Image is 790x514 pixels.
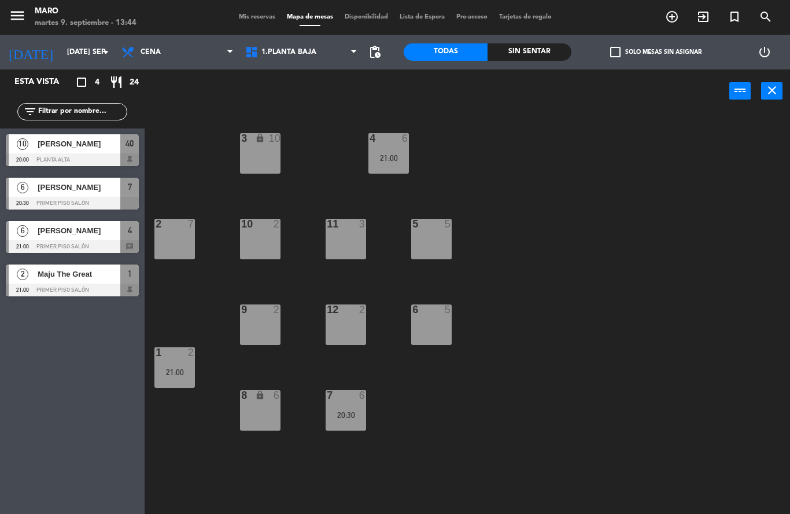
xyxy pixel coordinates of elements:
[9,7,26,24] i: menu
[38,225,120,237] span: [PERSON_NAME]
[99,45,113,59] i: arrow_drop_down
[241,133,242,144] div: 3
[128,223,132,237] span: 4
[128,267,132,281] span: 1
[758,45,771,59] i: power_settings_new
[281,14,339,20] span: Mapa de mesas
[38,138,120,150] span: [PERSON_NAME]
[610,47,702,57] label: Solo mesas sin asignar
[241,219,242,229] div: 10
[274,390,280,401] div: 6
[445,219,452,229] div: 5
[412,304,413,315] div: 6
[17,225,28,237] span: 6
[688,7,719,27] span: WALK IN
[610,47,621,57] span: check_box_outline_blank
[95,76,99,89] span: 4
[274,304,280,315] div: 2
[729,82,751,100] button: power_input
[451,14,493,20] span: Pre-acceso
[402,133,409,144] div: 6
[359,219,366,229] div: 3
[412,219,413,229] div: 5
[233,14,281,20] span: Mis reservas
[394,14,451,20] span: Lista de Espera
[719,7,750,27] span: Reserva especial
[23,105,37,119] i: filter_list
[274,219,280,229] div: 2
[37,105,127,118] input: Filtrar por nombre...
[241,304,242,315] div: 9
[255,390,265,400] i: lock
[488,43,571,61] div: Sin sentar
[241,390,242,401] div: 8
[130,76,139,89] span: 24
[125,137,134,150] span: 40
[665,10,679,24] i: add_circle_outline
[750,7,781,27] span: BUSCAR
[188,347,195,358] div: 2
[38,181,120,193] span: [PERSON_NAME]
[445,304,452,315] div: 5
[761,82,782,100] button: close
[733,83,747,97] i: power_input
[35,17,136,29] div: martes 9. septiembre - 13:44
[728,10,741,24] i: turned_in_not
[656,7,688,27] span: RESERVAR MESA
[765,83,779,97] i: close
[339,14,394,20] span: Disponibilidad
[696,10,710,24] i: exit_to_app
[493,14,558,20] span: Tarjetas de regalo
[269,133,280,144] div: 10
[368,45,382,59] span: pending_actions
[359,304,366,315] div: 2
[17,269,28,280] span: 2
[17,182,28,193] span: 6
[35,6,136,17] div: Maro
[109,75,123,89] i: restaurant
[326,411,366,419] div: 20:30
[404,43,488,61] div: Todas
[759,10,773,24] i: search
[261,48,316,56] span: 1.Planta baja
[6,75,83,89] div: Esta vista
[75,75,88,89] i: crop_square
[38,268,120,280] span: Maju The Great
[255,133,265,143] i: lock
[154,368,195,376] div: 21:00
[17,138,28,150] span: 10
[188,219,195,229] div: 7
[141,48,161,56] span: Cena
[368,154,409,162] div: 21:00
[359,390,366,401] div: 6
[9,7,26,28] button: menu
[128,180,132,194] span: 7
